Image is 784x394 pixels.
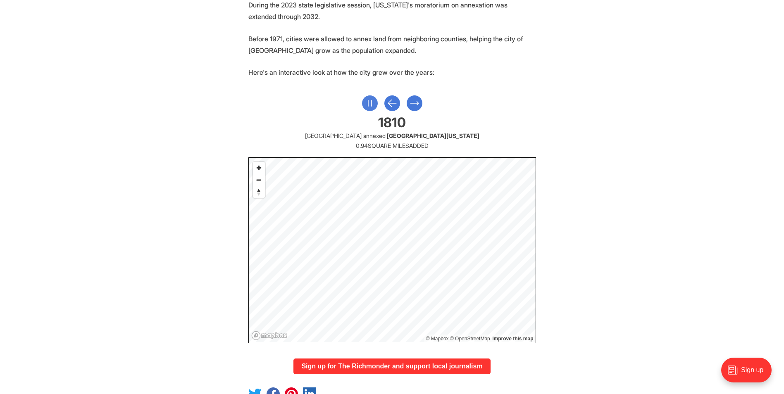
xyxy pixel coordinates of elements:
button: Reset bearing to north [253,186,265,198]
iframe: portal-trigger [714,354,784,394]
a: Sign up for The Richmonder and support local journalism [293,358,491,374]
div: 1810 [248,118,536,128]
a: Improve this map [492,336,533,342]
a: Mapbox logo [251,331,288,340]
span: [GEOGRAPHIC_DATA] annexed [305,132,386,139]
div: 0.94 square miles added [248,141,536,151]
button: Previous Slide [384,95,400,111]
p: Before 1971, cities were allowed to annex land from neighboring counties, helping the city of [GE... [248,33,536,56]
canvas: Map [249,158,536,344]
a: OpenStreetMap [450,336,490,342]
div: [GEOGRAPHIC_DATA][US_STATE] [248,131,536,141]
button: Next Slide [407,95,422,111]
button: Pause [362,95,378,111]
p: Here's an interactive look at how the city grew over the years: [248,66,536,78]
a: Mapbox [426,336,449,342]
button: Zoom in [253,162,265,174]
button: Zoom out [253,174,265,186]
